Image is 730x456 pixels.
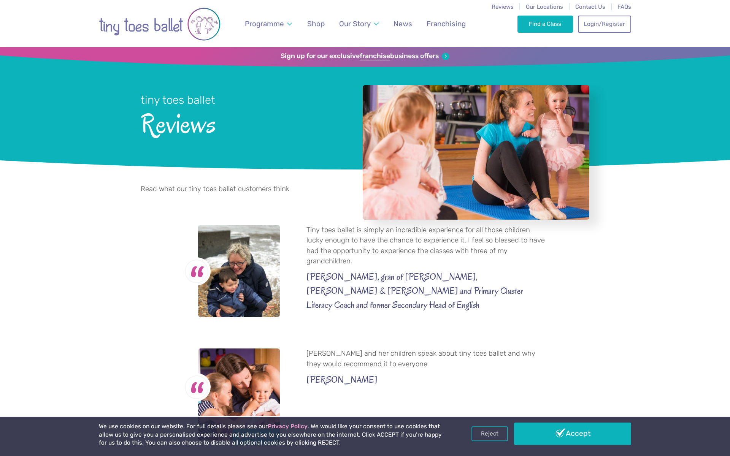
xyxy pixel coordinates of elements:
[281,52,449,60] a: Sign up for our exclusivefranchisebusiness offers
[99,423,445,447] p: We use cookies on our website. For full details please see our . We would like your consent to us...
[575,3,605,10] a: Contact Us
[394,19,412,28] span: News
[526,3,563,10] a: Our Locations
[245,19,284,28] span: Programme
[306,348,547,369] p: [PERSON_NAME] and her children speak about tiny toes ballet and why they would recommend it to ev...
[471,426,508,441] a: Reject
[578,16,631,32] a: Login/Register
[99,5,221,43] img: tiny toes ballet
[306,270,547,312] cite: [PERSON_NAME], gran of [PERSON_NAME], [PERSON_NAME] & [PERSON_NAME] and Primary Cluster Literacy ...
[304,15,328,33] a: Shop
[517,16,573,32] a: Find a Class
[514,423,631,445] a: Accept
[336,15,382,33] a: Our Story
[617,3,631,10] a: FAQs
[390,15,416,33] a: News
[427,19,466,28] span: Franchising
[492,3,514,10] a: Reviews
[423,15,470,33] a: Franchising
[268,423,308,430] a: Privacy Policy
[141,108,343,138] span: Reviews
[307,19,325,28] span: Shop
[339,19,371,28] span: Our Story
[141,93,215,106] small: tiny toes ballet
[241,15,296,33] a: Programme
[360,52,390,60] strong: franchise
[306,373,547,387] cite: [PERSON_NAME]
[306,225,547,267] p: Tiny toes ballet is simply an incredible experience for all those children lucky enough to have t...
[141,184,329,205] p: Read what our tiny toes ballet customers think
